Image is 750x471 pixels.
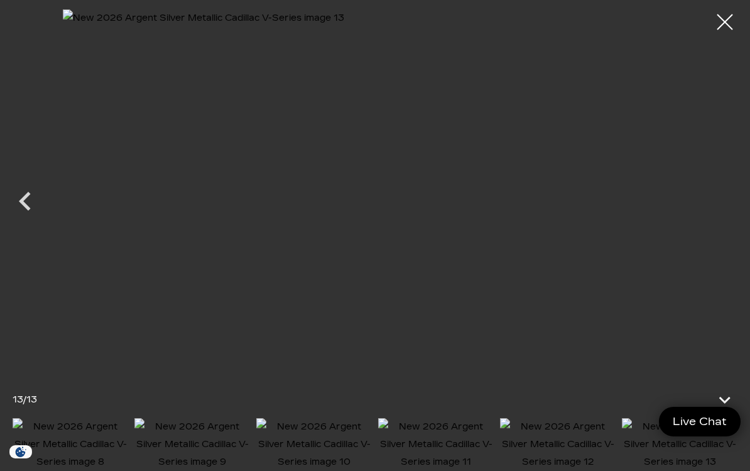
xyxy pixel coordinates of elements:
[63,9,687,370] img: New 2026 Argent Silver Metallic Cadillac V-Series image 13
[6,445,35,458] img: Opt-Out Icon
[13,418,128,471] img: New 2026 Argent Silver Metallic Cadillac V-Series image 8
[500,418,616,471] img: New 2026 Argent Silver Metallic Cadillac V-Series image 12
[26,394,37,405] span: 13
[6,445,35,458] section: Click to Open Cookie Consent Modal
[659,407,741,436] a: Live Chat
[622,418,737,471] img: New 2026 Argent Silver Metallic Cadillac V-Series image 13
[378,418,494,471] img: New 2026 Argent Silver Metallic Cadillac V-Series image 11
[256,418,372,471] img: New 2026 Argent Silver Metallic Cadillac V-Series image 10
[666,414,733,429] span: Live Chat
[13,391,37,409] div: /
[6,176,44,233] div: Previous
[13,394,23,405] span: 13
[134,418,250,471] img: New 2026 Argent Silver Metallic Cadillac V-Series image 9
